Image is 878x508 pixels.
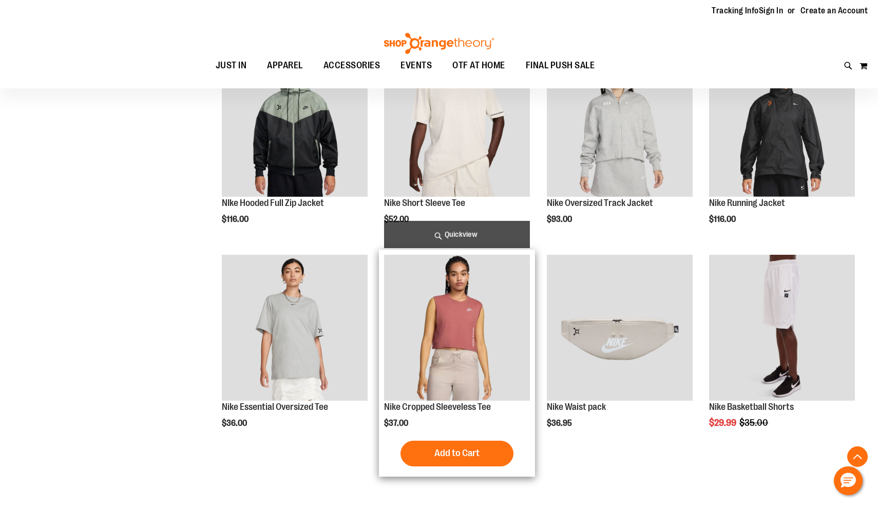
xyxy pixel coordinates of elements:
img: Main view of 2024 Convention Nike Waistpack [547,255,693,401]
img: Nike Oversized Track Jacket [547,51,693,197]
span: $36.00 [222,419,249,428]
a: OTF AT HOME [442,54,516,78]
a: Nike Essential Oversized Tee [222,255,368,402]
span: Add to Cart [434,447,480,459]
a: EVENTS [390,54,442,78]
span: JUST IN [216,54,247,77]
span: ACCESSORIES [323,54,380,77]
a: Nike Cropped Sleeveless Tee [384,402,491,412]
a: Nike Short Sleeve Tee [384,198,465,208]
img: Nike Running Jacket [709,51,855,197]
div: product [217,46,373,250]
div: product [704,46,860,250]
a: APPAREL [257,54,313,77]
span: OTF AT HOME [452,54,505,77]
a: Nike Cropped Sleeveless Tee [384,255,530,402]
span: $116.00 [709,215,737,224]
a: NIke Hooded Full Zip JacketNEW [222,51,368,198]
a: Sign In [759,5,784,16]
a: Nike Oversized Track Jacket [547,198,653,208]
a: ACCESSORIES [313,54,391,78]
a: JUST IN [205,54,257,78]
span: $52.00 [384,215,410,224]
img: Nike Cropped Sleeveless Tee [384,255,530,401]
div: product [704,250,860,454]
span: APPAREL [267,54,303,77]
button: Back To Top [847,446,868,467]
a: Create an Account [800,5,868,16]
img: Nike Essential Oversized Tee [222,255,368,401]
span: FINAL PUSH SALE [526,54,595,77]
img: Shop Orangetheory [383,33,495,54]
a: Quickview [384,221,530,248]
a: Nike Short Sleeve TeeNEW [384,51,530,198]
div: product [542,250,698,454]
span: $37.00 [384,419,410,428]
div: product [379,46,535,250]
a: Main view of 2024 Convention Nike Waistpack [547,255,693,402]
div: product [217,250,373,454]
img: NIke Hooded Full Zip Jacket [222,51,368,197]
button: Hello, have a question? Let’s chat. [834,466,863,495]
div: product [379,250,535,477]
a: Nike Waist pack [547,402,606,412]
img: Nike Short Sleeve Tee [384,51,530,197]
span: $35.00 [739,418,770,428]
a: FINAL PUSH SALE [516,54,605,78]
span: $29.99 [709,418,738,428]
a: Tracking Info [712,5,759,16]
img: Product image for Nike Basketball Shorts [709,255,855,401]
a: Nike Essential Oversized Tee [222,402,328,412]
button: Add to Cart [400,441,513,466]
span: $36.95 [547,419,574,428]
a: Nike Running Jacket [709,198,785,208]
span: EVENTS [400,54,432,77]
a: Nike Basketball Shorts [709,402,794,412]
a: NIke Hooded Full Zip Jacket [222,198,324,208]
span: $116.00 [222,215,250,224]
a: Nike Running Jacket [709,51,855,198]
a: Nike Oversized Track Jacket [547,51,693,198]
a: Product image for Nike Basketball Shorts [709,255,855,402]
span: $93.00 [547,215,574,224]
div: product [542,46,698,250]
